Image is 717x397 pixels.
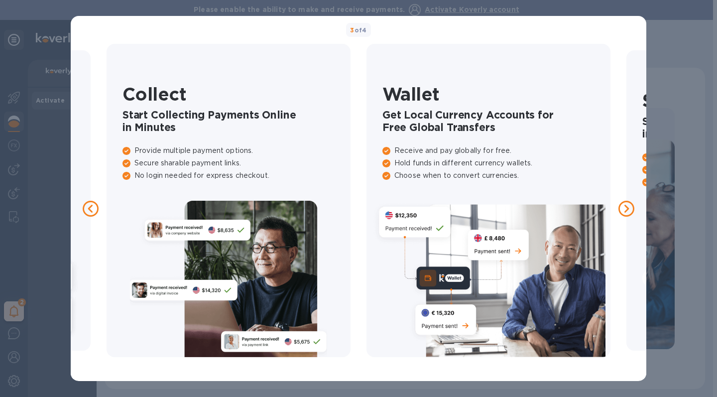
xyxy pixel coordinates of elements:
h1: Collect [122,84,307,105]
p: Secure sharable payment links. [122,158,307,168]
p: Choose when to convert currencies. [382,170,567,181]
p: Receive and pay globally for free. [382,145,567,156]
b: of 4 [350,26,367,34]
span: 3 [350,26,354,34]
p: Hold funds in different currency wallets. [382,158,567,168]
p: Provide multiple payment options. [122,145,307,156]
h1: Wallet [382,84,567,105]
h2: Get Local Currency Accounts for Free Global Transfers [382,109,567,133]
p: No login needed for express checkout. [122,170,307,181]
h2: Start Collecting Payments Online in Minutes [122,109,307,133]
